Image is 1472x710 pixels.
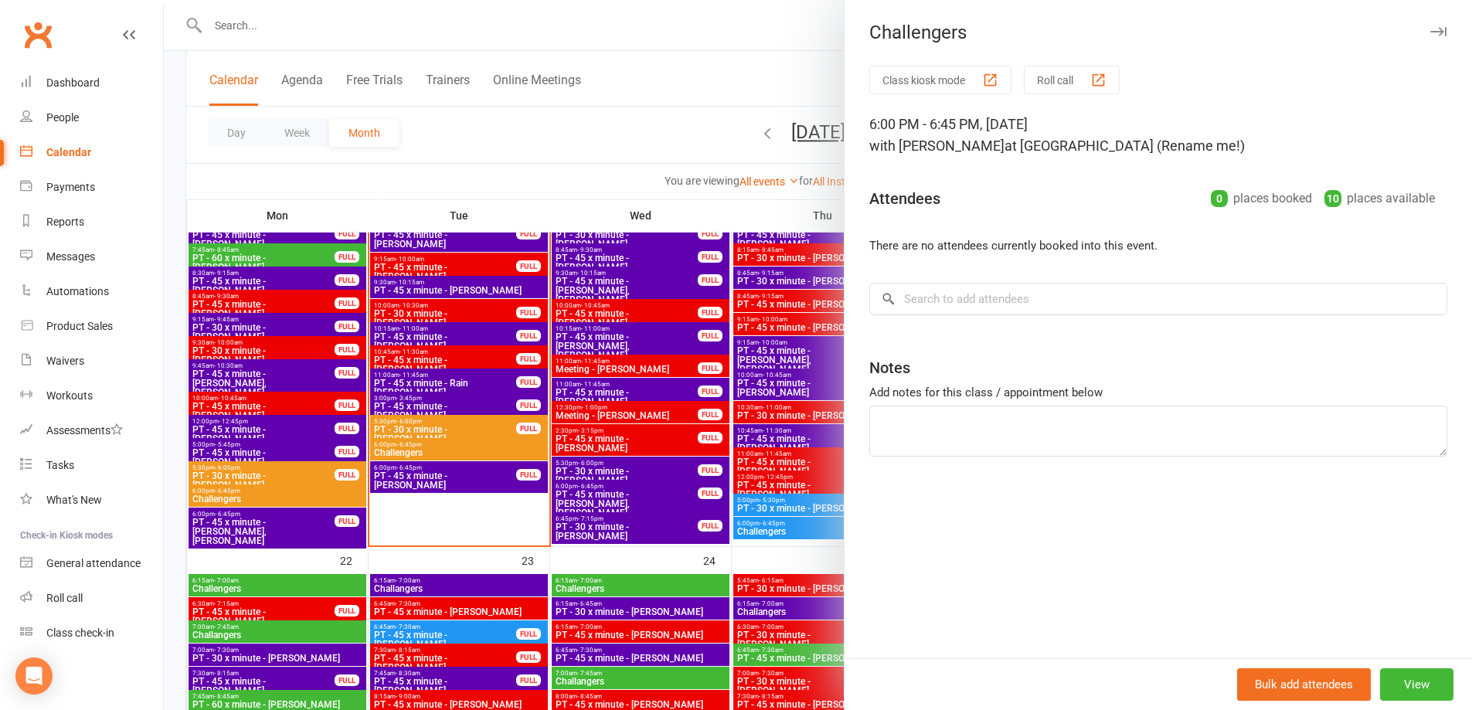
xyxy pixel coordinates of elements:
[20,205,163,239] a: Reports
[46,389,93,402] div: Workouts
[15,657,53,695] div: Open Intercom Messenger
[46,250,95,263] div: Messages
[46,627,114,639] div: Class check-in
[20,239,163,274] a: Messages
[46,494,102,506] div: What's New
[869,236,1447,255] li: There are no attendees currently booked into this event.
[46,76,100,89] div: Dashboard
[869,283,1447,315] input: Search to add attendees
[20,379,163,413] a: Workouts
[869,66,1011,94] button: Class kiosk mode
[1211,190,1228,207] div: 0
[20,135,163,170] a: Calendar
[1380,668,1453,701] button: View
[20,413,163,448] a: Assessments
[20,616,163,651] a: Class kiosk mode
[46,146,91,158] div: Calendar
[20,344,163,379] a: Waivers
[845,22,1472,43] div: Challengers
[1324,188,1435,209] div: places available
[20,100,163,135] a: People
[46,181,95,193] div: Payments
[869,383,1447,402] div: Add notes for this class / appointment below
[20,581,163,616] a: Roll call
[869,138,1005,154] span: with [PERSON_NAME]
[20,170,163,205] a: Payments
[1005,138,1245,154] span: at [GEOGRAPHIC_DATA] (Rename me!)
[20,448,163,483] a: Tasks
[46,320,113,332] div: Product Sales
[20,66,163,100] a: Dashboard
[46,557,141,569] div: General attendance
[869,188,940,209] div: Attendees
[1211,188,1312,209] div: places booked
[46,355,84,367] div: Waivers
[19,15,57,54] a: Clubworx
[20,309,163,344] a: Product Sales
[869,357,910,379] div: Notes
[46,459,74,471] div: Tasks
[46,111,79,124] div: People
[46,285,109,297] div: Automations
[46,592,83,604] div: Roll call
[46,216,84,228] div: Reports
[46,424,123,437] div: Assessments
[1324,190,1341,207] div: 10
[20,274,163,309] a: Automations
[20,483,163,518] a: What's New
[20,546,163,581] a: General attendance kiosk mode
[869,114,1447,157] div: 6:00 PM - 6:45 PM, [DATE]
[1024,66,1120,94] button: Roll call
[1237,668,1371,701] button: Bulk add attendees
